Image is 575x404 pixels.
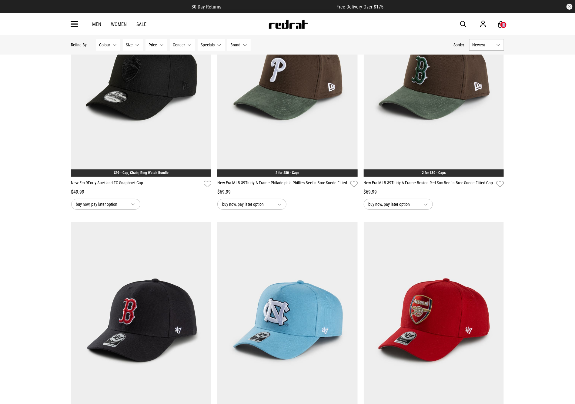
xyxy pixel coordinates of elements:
span: Gender [173,42,185,47]
iframe: Customer reviews powered by Trustpilot [234,4,325,10]
button: buy now, pay later option [71,199,140,210]
span: Brand [231,42,241,47]
span: Free Delivery Over $175 [337,4,384,10]
div: $49.99 [71,189,212,196]
a: $99 - Cap, Chain, Ring Watch Bundle [114,171,169,175]
span: Newest [473,42,494,47]
a: 2 for $80 - Caps [422,171,446,175]
button: Price [145,39,167,51]
a: Sale [137,22,147,27]
a: Men [92,22,102,27]
span: buy now, pay later option [76,201,126,208]
a: New Era 9Forty Auckland FC Snapback Cap [71,180,202,189]
a: Women [111,22,127,27]
span: buy now, pay later option [222,201,272,208]
a: 2 for $80 - Caps [276,171,299,175]
button: Size [123,39,143,51]
a: 1 [498,21,504,28]
span: buy now, pay later option [369,201,419,208]
button: Sortby [454,41,464,48]
button: Specials [198,39,225,51]
p: Refine By [71,42,87,47]
a: New Era MLB 39Thirty A-Frame Philadelphia Phillies Beef n Broc Suede Fitted [217,180,348,189]
span: Size [126,42,133,47]
div: 1 [503,23,504,27]
button: Newest [469,39,504,51]
button: Gender [170,39,195,51]
button: Colour [96,39,120,51]
span: by [460,42,464,47]
span: Colour [99,42,110,47]
div: $69.99 [217,189,358,196]
div: $69.99 [364,189,504,196]
button: buy now, pay later option [364,199,433,210]
button: Open LiveChat chat widget [5,2,23,21]
a: New Era MLB 39Thirty A-Frame Boston Red Sox Beef n Broc Suede Fitted Cap [364,180,494,189]
button: Brand [227,39,251,51]
span: 30 Day Returns [192,4,222,10]
button: buy now, pay later option [217,199,286,210]
img: Redrat logo [268,20,308,29]
span: Price [149,42,157,47]
span: Specials [201,42,215,47]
